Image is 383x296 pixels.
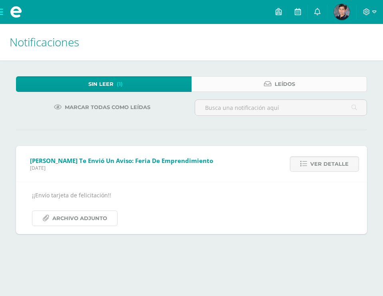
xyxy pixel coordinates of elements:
[65,100,150,115] span: Marcar todas como leídas
[191,76,367,92] a: Leídos
[334,4,350,20] img: 8dd2d0fcd01dfc2dc1e88ed167c87bd1.png
[275,77,295,91] span: Leídos
[30,157,213,165] span: [PERSON_NAME] te envió un aviso: Feria de Emprendimiento
[310,157,349,171] span: Ver detalle
[10,34,79,50] span: Notificaciones
[30,165,213,171] span: [DATE]
[16,76,191,92] a: Sin leer(1)
[88,77,114,91] span: Sin leer
[195,100,367,115] input: Busca una notificación aquí
[52,211,107,226] span: Archivo Adjunto
[32,211,118,226] a: Archivo Adjunto
[117,77,123,91] span: (1)
[44,99,160,115] a: Marcar todas como leídas
[32,190,351,226] div: ¡¡Envío tarjeta de felicitación!!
